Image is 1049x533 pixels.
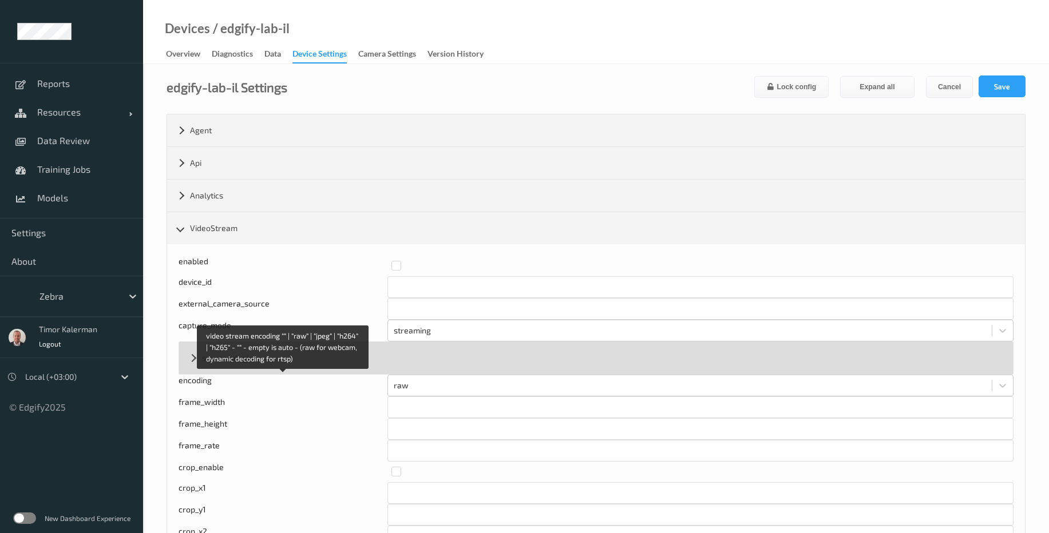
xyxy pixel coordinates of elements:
a: Data [264,46,292,62]
div: device_id [179,276,387,298]
div: Device Settings [292,48,347,63]
a: Device Settings [292,46,358,63]
div: VideoStream [167,212,1025,244]
a: Overview [166,46,212,62]
button: Save [979,75,1026,97]
div: crop_enable [179,462,383,482]
div: Data [264,48,281,62]
div: Agent [167,114,1025,146]
div: Analytics [167,180,1025,212]
div: frame_height [179,418,387,440]
div: crop_x1 [179,482,387,504]
a: Diagnostics [212,46,264,62]
div: frame_rate [179,440,387,462]
div: / edgify-lab-il [210,23,290,34]
a: Version History [427,46,495,62]
div: enabled [179,256,383,276]
div: edgify-lab-il Settings [167,81,287,93]
div: encoding [179,375,387,396]
div: Overview [166,48,200,62]
div: external_camera_source [179,298,387,320]
div: Camera Settings [358,48,416,62]
a: Camera Settings [358,46,427,62]
button: Cancel [926,76,973,98]
div: source_plugin [179,342,1013,374]
a: Devices [165,23,210,34]
div: crop_y1 [179,504,387,526]
div: frame_width [179,396,387,418]
div: Version History [427,48,484,62]
button: Lock config [754,76,829,98]
button: Expand all [840,76,915,98]
div: Api [167,147,1025,179]
div: capture_mode [179,320,387,341]
div: Diagnostics [212,48,253,62]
